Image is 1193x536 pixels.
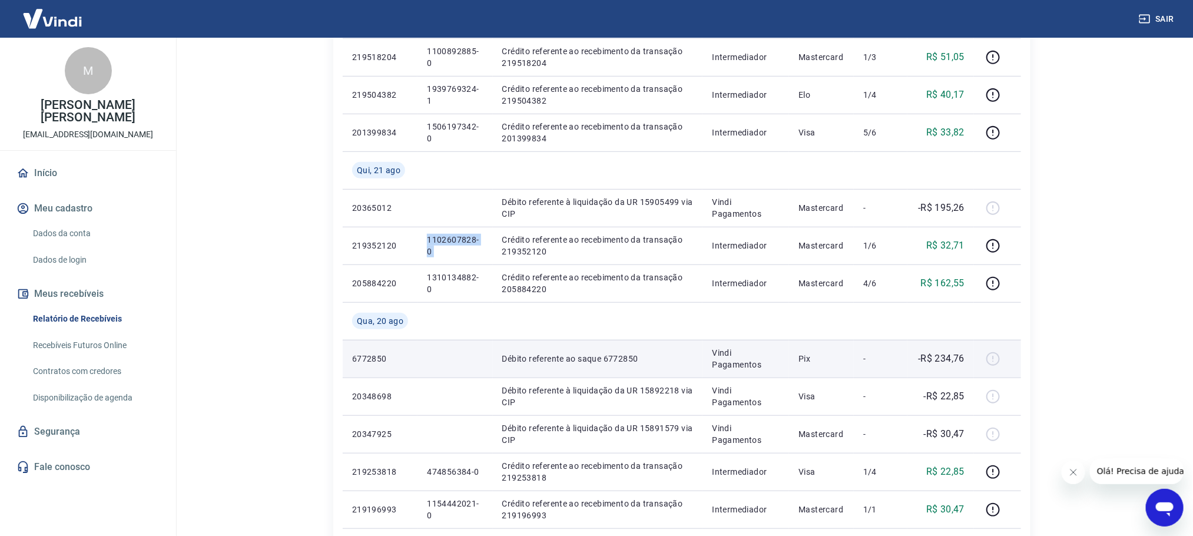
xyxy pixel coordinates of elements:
p: Crédito referente ao recebimento da transação 219196993 [502,498,694,521]
a: Relatório de Recebíveis [28,307,162,331]
p: R$ 22,85 [926,465,965,479]
p: Intermediador [712,89,780,101]
p: 219253818 [352,466,408,478]
p: R$ 33,82 [926,125,965,140]
p: Mastercard [798,240,844,252]
p: 201399834 [352,127,408,138]
p: -R$ 234,76 [918,352,965,366]
p: 20347925 [352,428,408,440]
p: 6772850 [352,353,408,365]
p: Visa [798,391,844,402]
p: - [863,202,898,214]
p: Pix [798,353,844,365]
p: 1506197342-0 [427,121,483,144]
a: Recebíveis Futuros Online [28,333,162,358]
p: 219196993 [352,504,408,515]
p: Intermediador [712,466,780,478]
p: Crédito referente ao recebimento da transação 219253818 [502,460,694,484]
p: 1939769324-1 [427,83,483,107]
p: 20365012 [352,202,408,214]
p: Crédito referente ao recebimento da transação 219504382 [502,83,694,107]
p: Débito referente ao saque 6772850 [502,353,694,365]
p: Vindi Pagamentos [712,385,780,408]
p: 474856384-0 [427,466,483,478]
p: Mastercard [798,51,844,63]
p: -R$ 30,47 [924,427,965,441]
button: Meus recebíveis [14,281,162,307]
p: - [863,391,898,402]
span: Qua, 20 ago [357,315,403,327]
p: -R$ 195,26 [918,201,965,215]
p: 20348698 [352,391,408,402]
a: Início [14,160,162,186]
p: Mastercard [798,277,844,289]
p: Intermediador [712,504,780,515]
p: 4/6 [863,277,898,289]
p: Crédito referente ao recebimento da transação 201399834 [502,121,694,144]
p: 219504382 [352,89,408,101]
p: Visa [798,127,844,138]
a: Dados da conta [28,221,162,246]
a: Disponibilização de agenda [28,386,162,410]
p: Intermediador [712,51,780,63]
p: Vindi Pagamentos [712,347,780,370]
iframe: Botão para abrir a janela de mensagens [1146,489,1184,527]
p: Débito referente à liquidação da UR 15905499 via CIP [502,196,694,220]
p: Crédito referente ao recebimento da transação 205884220 [502,272,694,295]
p: R$ 162,55 [921,276,965,290]
p: 1100892885-0 [427,45,483,69]
p: 205884220 [352,277,408,289]
p: R$ 40,17 [926,88,965,102]
p: R$ 32,71 [926,239,965,253]
a: Dados de login [28,248,162,272]
p: 219518204 [352,51,408,63]
img: Vindi [14,1,91,37]
p: 219352120 [352,240,408,252]
a: Fale conosco [14,454,162,480]
p: Elo [798,89,844,101]
iframe: Fechar mensagem [1062,461,1085,484]
a: Contratos com credores [28,359,162,383]
p: R$ 30,47 [926,502,965,517]
p: 1310134882-0 [427,272,483,295]
p: Visa [798,466,844,478]
p: [EMAIL_ADDRESS][DOMAIN_NAME] [23,128,153,141]
p: Mastercard [798,428,844,440]
p: Intermediador [712,277,780,289]
span: Olá! Precisa de ajuda? [7,8,99,18]
p: Débito referente à liquidação da UR 15891579 via CIP [502,422,694,446]
p: Vindi Pagamentos [712,422,780,446]
p: - [863,428,898,440]
p: 1/1 [863,504,898,515]
p: 1102607828-0 [427,234,483,257]
p: Crédito referente ao recebimento da transação 219518204 [502,45,694,69]
p: 1/3 [863,51,898,63]
p: 1/6 [863,240,898,252]
p: Intermediador [712,240,780,252]
iframe: Mensagem da empresa [1090,458,1184,484]
p: Crédito referente ao recebimento da transação 219352120 [502,234,694,257]
p: Débito referente à liquidação da UR 15892218 via CIP [502,385,694,408]
button: Meu cadastro [14,196,162,221]
p: - [863,353,898,365]
p: 1/4 [863,466,898,478]
p: Intermediador [712,127,780,138]
span: Qui, 21 ago [357,164,400,176]
p: -R$ 22,85 [924,389,965,403]
p: R$ 51,05 [926,50,965,64]
button: Sair [1136,8,1179,30]
p: 5/6 [863,127,898,138]
div: M [65,47,112,94]
p: Mastercard [798,504,844,515]
a: Segurança [14,419,162,445]
p: 1/4 [863,89,898,101]
p: 1154442021-0 [427,498,483,521]
p: [PERSON_NAME] [PERSON_NAME] [9,99,167,124]
p: Vindi Pagamentos [712,196,780,220]
p: Mastercard [798,202,844,214]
